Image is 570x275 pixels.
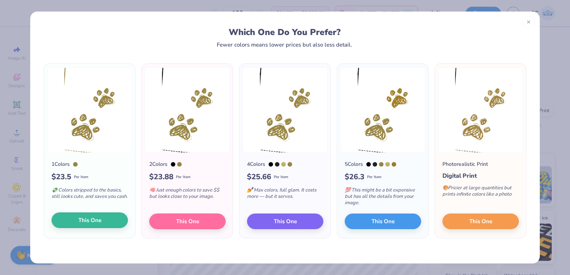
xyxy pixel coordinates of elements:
button: This One [149,214,226,229]
span: Per Item [74,174,88,180]
span: This One [274,217,297,226]
span: Per Item [367,174,382,180]
div: Which One Do You Prefer? [51,27,519,37]
button: This One [345,214,421,229]
div: Colors stripped to the basics, still looks cute, and saves you cash. [51,183,128,207]
span: 💸 [51,187,57,193]
div: 2 Colors [149,160,167,168]
div: Just enough colors to save $$ but looks close to your image. [149,183,226,207]
div: Digital Print [442,171,519,180]
span: This One [469,217,492,226]
span: This One [372,217,395,226]
span: 💯 [345,187,351,193]
span: This One [176,217,199,226]
img: 5 color option [340,67,425,153]
img: 4 color option [242,67,328,153]
div: 4505 C [288,162,292,167]
div: 5 Colors [345,160,363,168]
div: 617 C [385,162,390,167]
span: 🧠 [149,187,155,193]
div: Black [171,162,175,167]
span: 🎨 [442,184,448,191]
button: This One [51,212,128,228]
div: 7557 C [392,162,396,167]
div: Fewer colors means lower prices but also less detail. [217,42,352,48]
div: Max colors, full glam. It costs more — but it serves. [247,183,323,207]
img: 1 color option [47,67,132,153]
div: 4505 C [177,162,182,167]
div: 617 C [281,162,286,167]
div: 419 C [373,162,377,167]
span: 💅 [247,187,253,193]
div: 4 Colors [247,160,265,168]
span: This One [78,216,101,225]
div: 4505 C [379,162,383,167]
div: Pricier at large quantities but prints infinite colors like a photo [442,180,519,205]
span: $ 26.3 [345,171,364,183]
div: Black [269,162,273,167]
div: 1 Colors [51,160,70,168]
span: $ 23.88 [149,171,173,183]
img: 2 color option [145,67,230,153]
button: This One [442,214,519,229]
span: $ 23.5 [51,171,71,183]
img: Photorealistic preview [438,67,523,153]
div: 4505 C [73,162,78,167]
button: This One [247,214,323,229]
span: Per Item [274,174,288,180]
div: Photorealistic Print [442,160,488,168]
div: This might be a bit expensive but has all the details from your image. [345,183,421,214]
div: Black [366,162,371,167]
div: 419 C [275,162,279,167]
span: $ 25.66 [247,171,271,183]
span: Per Item [176,174,191,180]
